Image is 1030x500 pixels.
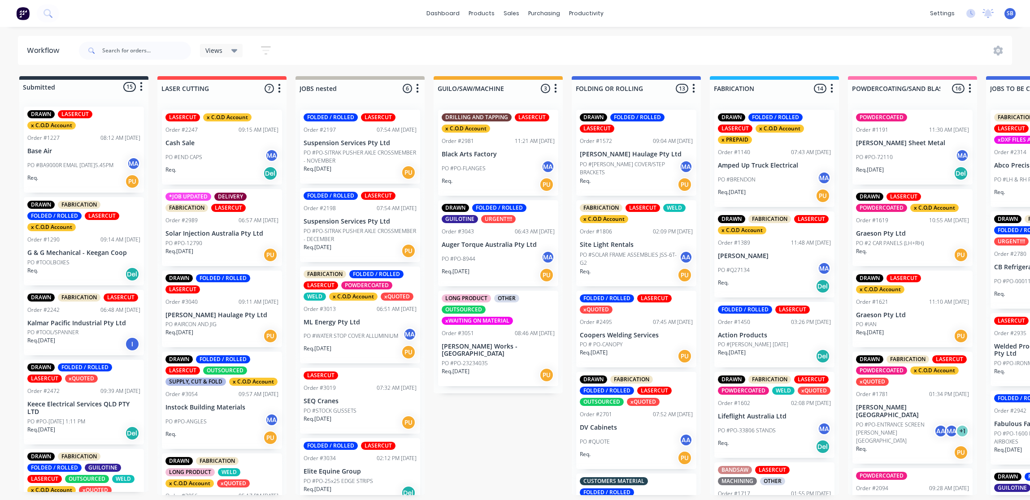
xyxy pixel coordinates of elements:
[304,371,338,379] div: LASERCUT
[27,134,60,142] div: Order #1227
[653,318,693,326] div: 07:45 AM [DATE]
[304,332,398,340] p: PO #WATER STOP COVER ALLUMINIUM
[954,248,968,262] div: PU
[239,390,278,398] div: 09:57 AM [DATE]
[856,166,884,174] p: Req. [DATE]
[165,113,200,121] div: LASERCUT
[304,319,417,326] p: ML Energy Pty Ltd
[203,366,247,375] div: OUTSOURCED
[27,201,55,209] div: DRAWN
[718,239,750,247] div: Order #1389
[403,328,417,341] div: MA
[125,267,139,281] div: Del
[165,355,193,363] div: DRAWN
[856,239,924,247] p: PO #2 CAR PANELS (LH+RH)
[165,390,198,398] div: Order #3054
[580,318,612,326] div: Order #2495
[679,160,693,173] div: MA
[856,204,907,212] div: POWDERCOATED
[304,126,336,134] div: Order #2197
[27,336,55,345] p: Req. [DATE]
[127,157,140,170] div: MA
[637,387,672,395] div: LASERCUT
[929,298,969,306] div: 11:10 AM [DATE]
[718,162,831,169] p: Amped Up Truck Electrical
[27,223,76,231] div: x C.O.D Account
[791,318,831,326] div: 03:26 PM [DATE]
[214,193,247,201] div: DELIVERY
[27,259,70,267] p: PO #TOOLBOXES
[856,216,888,224] div: Order #1619
[65,375,98,383] div: xQUOTED
[377,126,417,134] div: 07:54 AM [DATE]
[748,215,791,223] div: FABRICATION
[718,375,745,384] div: DRAWN
[442,359,488,367] p: PO #PO-23234035
[994,250,1026,258] div: Order #2780
[714,110,834,207] div: DRAWNFOLDED / ROLLEDLASERCUTx C.O.D Accountx PREPAIDOrder #114007:43 AM [DATE]Amped Up Truck Elec...
[994,237,1029,246] div: URGENT!!!!
[165,153,202,161] p: PO #END CAPS
[718,306,772,314] div: FOLDED / ROLLED
[100,306,140,314] div: 06:48 AM [DATE]
[626,204,660,212] div: LASERCUT
[442,317,513,325] div: xWAITING ON MATERIAL
[1007,9,1013,17] span: SB
[165,378,226,386] div: SUPPLY, CUT & FOLD
[580,160,679,177] p: PO #[PERSON_NAME] COVER/STEP BRACKETS
[791,148,831,156] div: 07:43 AM [DATE]
[27,267,38,275] p: Req.
[377,384,417,392] div: 07:32 AM [DATE]
[775,306,810,314] div: LASERCUT
[304,397,417,405] p: SEQ Cranes
[27,174,38,182] p: Req.
[580,332,693,339] p: Coopers Welding Services
[58,363,112,371] div: FOLDED / ROLLED
[401,244,416,258] div: PU
[24,107,144,193] div: DRAWNLASERCUTx C.O.D AccountOrder #122708:12 AM [DATE]Base AirPO #BA9000R EMAIL [DATE]5.45PMMAReq.PU
[718,226,766,234] div: x C.O.D Account
[718,266,750,274] p: PO #Q27134
[205,46,222,55] span: Views
[887,274,921,282] div: LASERCUT
[718,125,752,133] div: LASERCUT
[304,243,331,251] p: Req. [DATE]
[580,125,614,133] div: LASERCUT
[27,387,60,395] div: Order #2472
[718,349,746,357] p: Req. [DATE]
[104,293,138,302] div: LASERCUT
[678,349,692,363] div: PU
[580,228,612,236] div: Order #1806
[203,113,252,121] div: x C.O.D Account
[263,166,278,181] div: Del
[791,399,831,407] div: 02:08 PM [DATE]
[100,134,140,142] div: 08:12 AM [DATE]
[438,110,558,196] div: DRILLING AND TAPPINGLASERCUTx C.O.D AccountOrder #298111:21 AM [DATE]Black Arts FactoryPO #PO-FLA...
[24,290,144,356] div: DRAWNFABRICATIONLASERCUTOrder #224206:48 AM [DATE]Kalmar Pacific Industrial Pty LtdPO #TOOL/SPANN...
[377,305,417,313] div: 06:51 AM [DATE]
[856,311,969,319] p: Graeson Pty Ltd
[304,192,358,200] div: FOLDED / ROLLED
[748,375,791,384] div: FABRICATION
[954,329,968,343] div: PU
[817,171,831,185] div: MA
[165,239,202,247] p: PO #PO-12790
[304,113,358,121] div: FOLDED / ROLLED
[304,345,331,353] p: Req. [DATE]
[165,311,278,319] p: [PERSON_NAME] Haulage Pty Ltd
[27,110,55,118] div: DRAWN
[27,147,140,155] p: Base Air
[239,298,278,306] div: 09:11 AM [DATE]
[27,401,140,416] p: Keece Electrical Services QLD PTY LTD
[442,343,555,358] p: [PERSON_NAME] Works - [GEOGRAPHIC_DATA]
[16,7,30,20] img: Factory
[929,216,969,224] div: 10:55 AM [DATE]
[576,200,696,286] div: FABRICATIONLASERCUTWELDx C.O.D AccountOrder #180602:09 PM [DATE]Site Light RentalsPO #SOLAR FRAME...
[580,387,634,395] div: FOLDED / ROLLED
[539,368,554,382] div: PU
[580,137,612,145] div: Order #1572
[442,228,474,236] div: Order #3043
[304,305,336,313] div: Order #3013
[401,345,416,359] div: PU
[165,274,193,282] div: DRAWN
